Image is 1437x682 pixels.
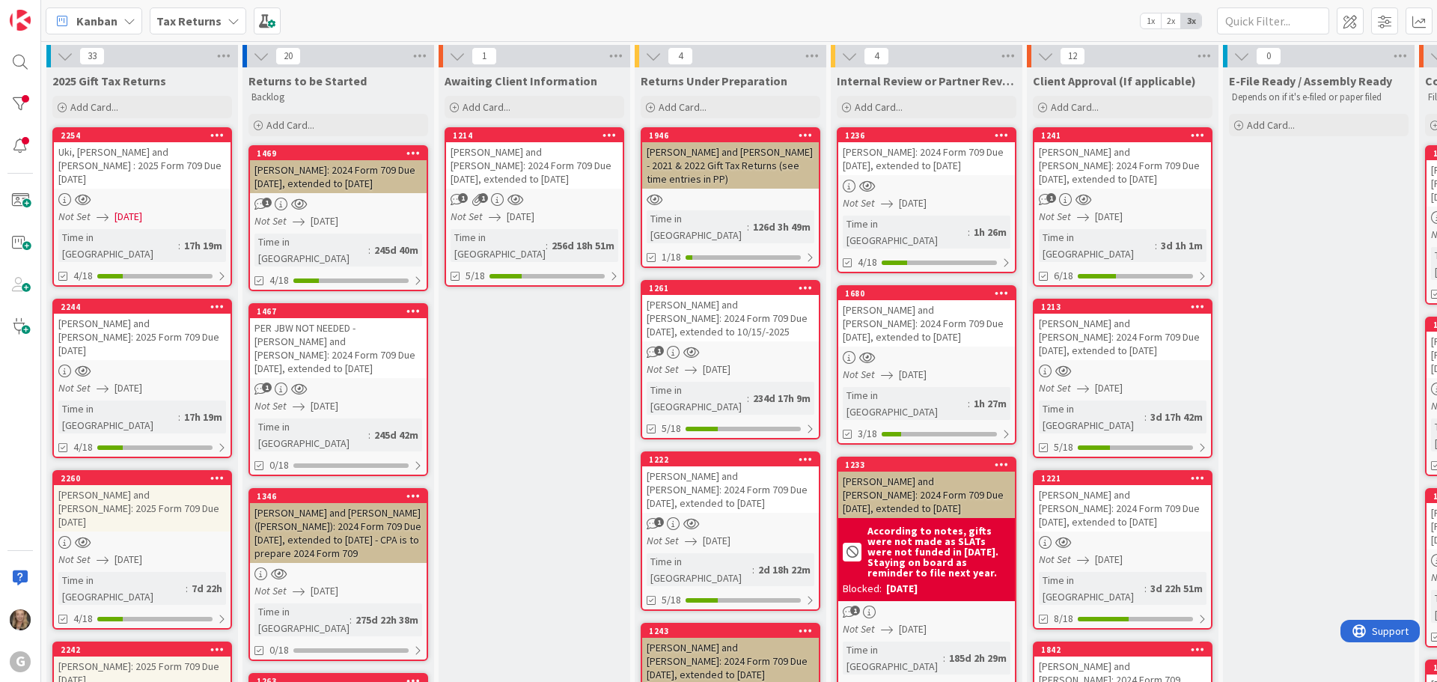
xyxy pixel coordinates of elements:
[943,650,945,666] span: :
[843,196,875,210] i: Not Set
[70,100,118,114] span: Add Card...
[642,466,819,513] div: [PERSON_NAME] and [PERSON_NAME]: 2024 Form 709 Due [DATE], extended to [DATE]
[668,47,693,65] span: 4
[838,129,1015,175] div: 1236[PERSON_NAME]: 2024 Form 709 Due [DATE], extended to [DATE]
[754,561,814,578] div: 2d 18h 22m
[945,650,1010,666] div: 185d 2h 29m
[368,242,370,258] span: :
[968,395,970,412] span: :
[1256,47,1281,65] span: 0
[858,255,877,270] span: 4/18
[654,517,664,527] span: 1
[73,268,93,284] span: 4/18
[156,13,222,28] b: Tax Returns
[1147,409,1206,425] div: 3d 17h 42m
[178,409,180,425] span: :
[262,198,272,207] span: 1
[1034,129,1211,142] div: 1241
[178,237,180,254] span: :
[52,73,166,88] span: 2025 Gift Tax Returns
[1247,118,1295,132] span: Add Card...
[76,12,118,30] span: Kanban
[472,47,497,65] span: 1
[250,490,427,503] div: 1346
[642,129,819,189] div: 1946[PERSON_NAME] and [PERSON_NAME] - 2021 & 2022 Gift Tax Returns (see time entries in PP)
[269,273,289,288] span: 4/18
[837,73,1016,88] span: Internal Review or Partner Review
[180,237,226,254] div: 17h 19m
[54,300,231,314] div: 2244
[1217,7,1329,34] input: Quick Filter...
[838,458,1015,472] div: 1233
[54,485,231,532] div: [PERSON_NAME] and [PERSON_NAME]: 2025 Form 709 Due [DATE]
[1034,643,1211,657] div: 1842
[662,421,681,436] span: 5/18
[1054,439,1073,455] span: 5/18
[548,237,618,254] div: 256d 18h 51m
[1095,552,1123,567] span: [DATE]
[54,643,231,657] div: 2242
[1054,611,1073,627] span: 8/18
[843,622,875,636] i: Not Set
[1034,300,1211,360] div: 1213[PERSON_NAME] and [PERSON_NAME]: 2024 Form 709 Due [DATE], extended to [DATE]
[54,472,231,532] div: 2260[PERSON_NAME] and [PERSON_NAME]: 2025 Form 709 Due [DATE]
[250,318,427,378] div: PER JBW NOT NEEDED - [PERSON_NAME] and [PERSON_NAME]: 2024 Form 709 Due [DATE], extended to [DATE]
[352,612,422,628] div: 275d 22h 38m
[186,580,188,597] span: :
[659,100,707,114] span: Add Card...
[1034,485,1211,532] div: [PERSON_NAME] and [PERSON_NAME]: 2024 Form 709 Due [DATE], extended to [DATE]
[58,572,186,605] div: Time in [GEOGRAPHIC_DATA]
[1181,13,1201,28] span: 3x
[749,390,814,407] div: 234d 17h 9m
[642,142,819,189] div: [PERSON_NAME] and [PERSON_NAME] - 2021 & 2022 Gift Tax Returns (see time entries in PP)
[453,130,623,141] div: 1214
[838,287,1015,300] div: 1680
[10,609,31,630] img: BS
[1034,472,1211,485] div: 1221
[1041,130,1211,141] div: 1241
[838,458,1015,518] div: 1233[PERSON_NAME] and [PERSON_NAME]: 2024 Form 709 Due [DATE], extended to [DATE]
[641,73,787,88] span: Returns Under Preparation
[1039,210,1071,223] i: Not Set
[1034,300,1211,314] div: 1213
[1034,472,1211,532] div: 1221[PERSON_NAME] and [PERSON_NAME]: 2024 Form 709 Due [DATE], extended to [DATE]
[463,100,510,114] span: Add Card...
[254,214,287,228] i: Not Set
[61,645,231,655] div: 2242
[1051,100,1099,114] span: Add Card...
[845,130,1015,141] div: 1236
[61,302,231,312] div: 2244
[703,362,730,377] span: [DATE]
[254,234,368,267] div: Time in [GEOGRAPHIC_DATA]
[642,295,819,341] div: [PERSON_NAME] and [PERSON_NAME]: 2024 Form 709 Due [DATE], extended to 10/15/-2025
[1041,645,1211,655] div: 1842
[662,249,681,265] span: 1/18
[642,453,819,466] div: 1222
[370,242,422,258] div: 245d 40m
[1141,13,1161,28] span: 1x
[311,583,338,599] span: [DATE]
[269,642,289,658] span: 0/18
[703,533,730,549] span: [DATE]
[647,534,679,547] i: Not Set
[647,210,747,243] div: Time in [GEOGRAPHIC_DATA]
[266,118,314,132] span: Add Card...
[58,229,178,262] div: Time in [GEOGRAPHIC_DATA]
[1039,401,1144,433] div: Time in [GEOGRAPHIC_DATA]
[188,580,226,597] div: 7d 22h
[73,611,93,627] span: 4/18
[370,427,422,443] div: 245d 42m
[451,229,546,262] div: Time in [GEOGRAPHIC_DATA]
[1039,381,1071,395] i: Not Set
[838,472,1015,518] div: [PERSON_NAME] and [PERSON_NAME]: 2024 Form 709 Due [DATE], extended to [DATE]
[647,362,679,376] i: Not Set
[654,346,664,356] span: 1
[647,553,752,586] div: Time in [GEOGRAPHIC_DATA]
[311,398,338,414] span: [DATE]
[752,561,754,578] span: :
[850,606,860,615] span: 1
[446,129,623,189] div: 1214[PERSON_NAME] and [PERSON_NAME]: 2024 Form 709 Due [DATE], extended to [DATE]
[1095,380,1123,396] span: [DATE]
[254,399,287,412] i: Not Set
[250,490,427,563] div: 1346[PERSON_NAME] and [PERSON_NAME] ([PERSON_NAME]): 2024 Form 709 Due [DATE], extended to [DATE]...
